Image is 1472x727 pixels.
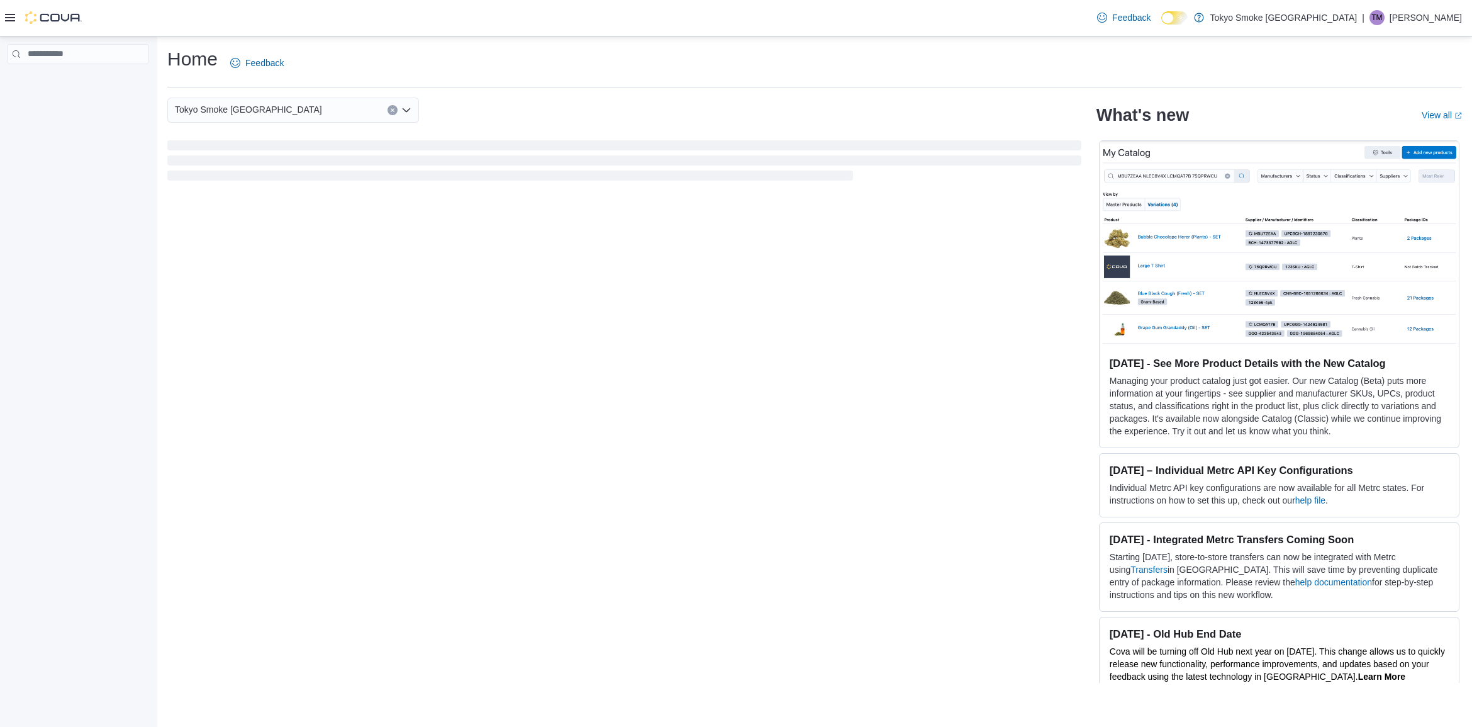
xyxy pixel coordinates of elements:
[401,105,411,115] button: Open list of options
[1110,628,1449,640] h3: [DATE] - Old Hub End Date
[1110,464,1449,476] h3: [DATE] – Individual Metrc API Key Configurations
[1210,10,1358,25] p: Tokyo Smoke [GEOGRAPHIC_DATA]
[388,105,398,115] button: Clear input
[1295,577,1372,587] a: help documentation
[1369,10,1385,25] div: Taylor Murphy
[167,47,218,72] h1: Home
[1371,10,1382,25] span: TM
[1161,11,1188,25] input: Dark Mode
[8,67,148,97] nav: Complex example
[1110,357,1449,369] h3: [DATE] - See More Product Details with the New Catalog
[1422,110,1462,120] a: View allExternal link
[25,11,82,24] img: Cova
[1362,10,1364,25] p: |
[1110,533,1449,546] h3: [DATE] - Integrated Metrc Transfers Coming Soon
[1110,646,1445,682] span: Cova will be turning off Old Hub next year on [DATE]. This change allows us to quickly release ne...
[225,50,289,76] a: Feedback
[1358,672,1405,682] a: Learn More
[1390,10,1462,25] p: [PERSON_NAME]
[167,143,1081,183] span: Loading
[1110,482,1449,507] p: Individual Metrc API key configurations are now available for all Metrc states. For instructions ...
[245,57,284,69] span: Feedback
[175,102,322,117] span: Tokyo Smoke [GEOGRAPHIC_DATA]
[1130,565,1168,575] a: Transfers
[1454,112,1462,120] svg: External link
[1110,551,1449,601] p: Starting [DATE], store-to-store transfers can now be integrated with Metrc using in [GEOGRAPHIC_D...
[1295,495,1325,505] a: help file
[1110,375,1449,437] p: Managing your product catalog just got easier. Our new Catalog (Beta) puts more information at yo...
[1092,5,1156,30] a: Feedback
[1112,11,1151,24] span: Feedback
[1096,105,1189,125] h2: What's new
